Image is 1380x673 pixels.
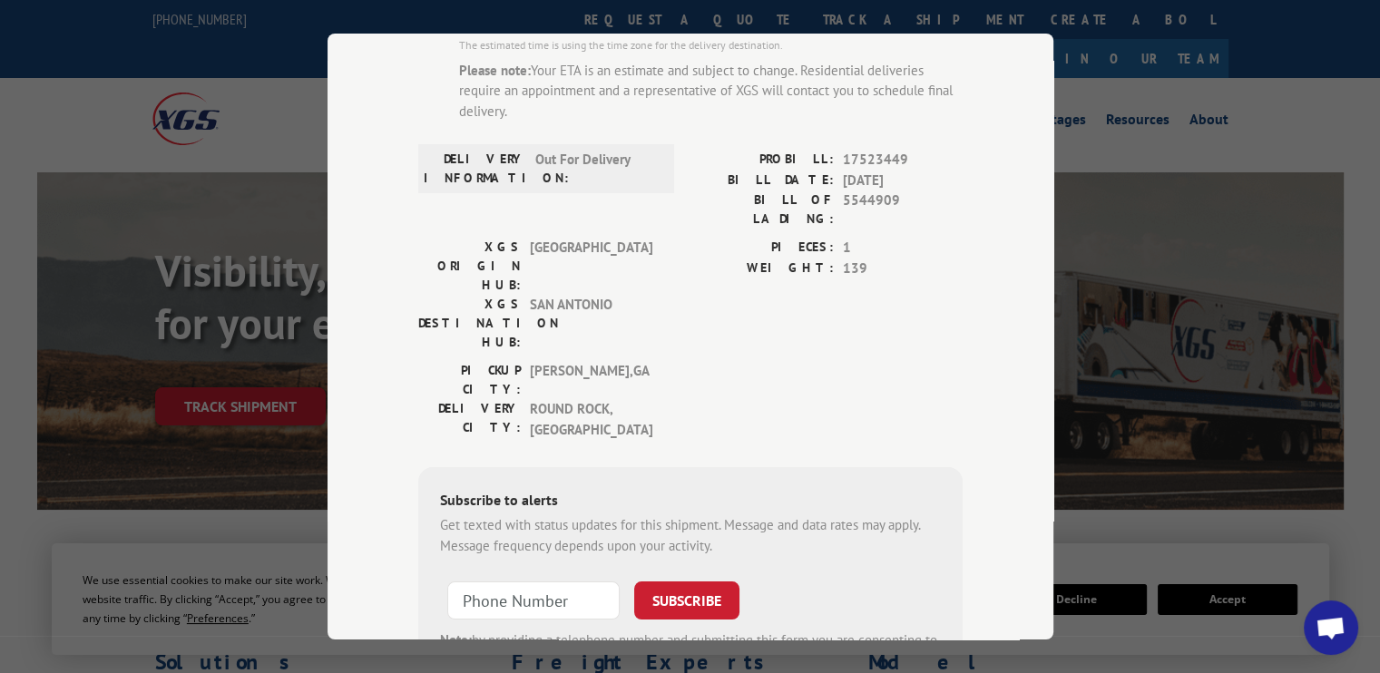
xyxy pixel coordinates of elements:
[459,37,963,54] div: The estimated time is using the time zone for the delivery destination.
[690,238,834,258] label: PIECES:
[530,295,652,352] span: SAN ANTONIO
[843,190,963,229] span: 5544909
[690,190,834,229] label: BILL OF LADING:
[418,238,521,295] label: XGS ORIGIN HUB:
[459,62,531,79] strong: Please note:
[843,238,963,258] span: 1
[418,295,521,352] label: XGS DESTINATION HUB:
[530,399,652,440] span: ROUND ROCK , [GEOGRAPHIC_DATA]
[634,581,739,619] button: SUBSCRIBE
[440,515,941,556] div: Get texted with status updates for this shipment. Message and data rates may apply. Message frequ...
[418,361,521,399] label: PICKUP CITY:
[690,171,834,191] label: BILL DATE:
[440,489,941,515] div: Subscribe to alerts
[1304,600,1358,655] div: Open chat
[530,361,652,399] span: [PERSON_NAME] , GA
[440,631,472,649] strong: Note:
[530,238,652,295] span: [GEOGRAPHIC_DATA]
[843,258,963,279] span: 139
[447,581,620,619] input: Phone Number
[418,399,521,440] label: DELIVERY CITY:
[535,150,658,188] span: Out For Delivery
[459,61,963,122] div: Your ETA is an estimate and subject to change. Residential deliveries require an appointment and ...
[843,150,963,171] span: 17523449
[843,171,963,191] span: [DATE]
[690,150,834,171] label: PROBILL:
[424,150,526,188] label: DELIVERY INFORMATION:
[690,258,834,279] label: WEIGHT:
